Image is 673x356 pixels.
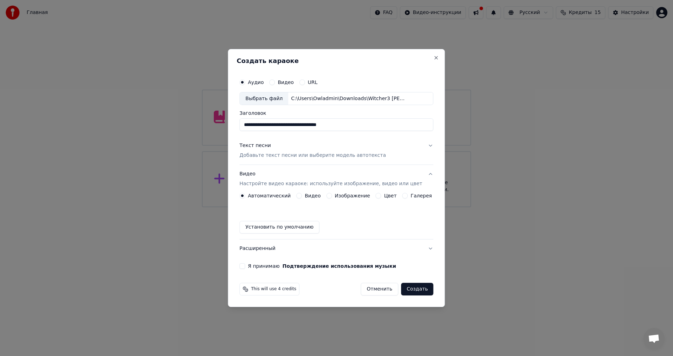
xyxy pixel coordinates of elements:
[239,221,319,233] button: Установить по умолчанию
[384,193,397,198] label: Цвет
[240,92,288,105] div: Выбрать файл
[239,137,433,165] button: Текст песниДобавьте текст песни или выберите модель автотекста
[288,95,407,102] div: C:\Users\Owladmin\Downloads\Witcher3 [PERSON_NAME] Song - Песня Присциллы [[DOMAIN_NAME]].mp3
[248,264,396,268] label: Я принимаю
[239,111,433,116] label: Заголовок
[335,193,370,198] label: Изображение
[283,264,396,268] button: Я принимаю
[278,80,294,85] label: Видео
[237,58,436,64] h2: Создать караоке
[239,239,433,258] button: Расширенный
[308,80,318,85] label: URL
[239,193,433,239] div: ВидеоНастройте видео караоке: используйте изображение, видео или цвет
[305,193,321,198] label: Видео
[248,80,264,85] label: Аудио
[248,193,291,198] label: Автоматический
[239,165,433,193] button: ВидеоНастройте видео караоке: используйте изображение, видео или цвет
[239,152,386,159] p: Добавьте текст песни или выберите модель автотекста
[251,286,296,292] span: This will use 4 credits
[239,171,422,188] div: Видео
[239,180,422,187] p: Настройте видео караоке: используйте изображение, видео или цвет
[401,283,433,295] button: Создать
[361,283,398,295] button: Отменить
[411,193,432,198] label: Галерея
[239,142,271,149] div: Текст песни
